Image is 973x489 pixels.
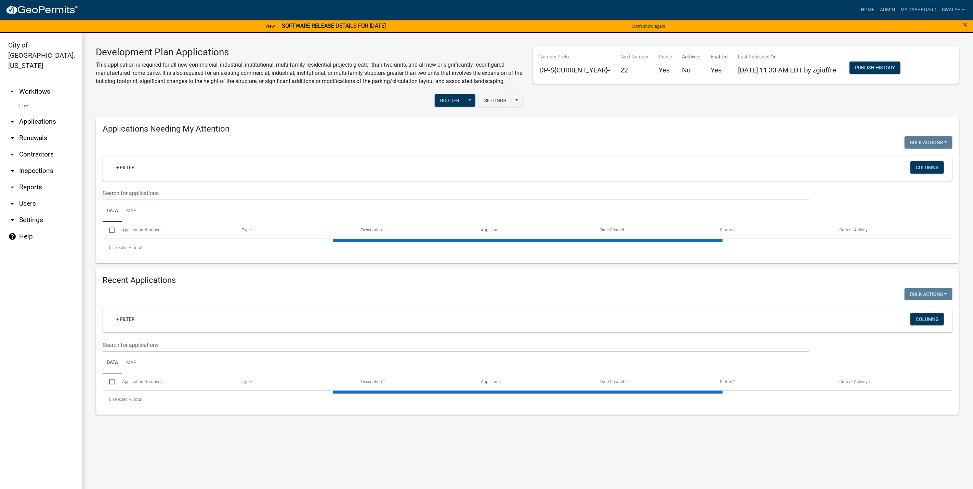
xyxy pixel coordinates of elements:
span: Application Number [122,379,160,384]
i: arrow_drop_down [8,183,16,191]
button: Bulk Actions [905,288,952,300]
div: 0 total [103,391,952,408]
h4: Applications Needing My Attention [103,124,952,134]
datatable-header-cell: Applicant [474,222,594,238]
span: Status [720,379,732,384]
a: Map [122,352,141,374]
span: Date Created [601,228,624,232]
i: arrow_drop_down [8,216,16,224]
span: × [963,20,968,29]
a: Home [858,3,877,16]
button: Publish History [850,62,900,74]
datatable-header-cell: Application Number [116,222,235,238]
h3: Development Plan Applications [96,46,523,58]
datatable-header-cell: Type [235,373,355,390]
a: Map [122,200,141,222]
span: Application Number [122,228,160,232]
p: Number Prefix [540,53,610,60]
datatable-header-cell: Status [713,373,833,390]
p: This application is required for all new commercial, industrial, institutional, multi-family resi... [96,61,523,85]
span: Date Created [601,379,624,384]
datatable-header-cell: Select [103,373,116,390]
input: Search for applications [103,338,809,352]
datatable-header-cell: Applicant [474,373,594,390]
span: Applicant [481,228,499,232]
wm-modal-confirm: Workflow Publish History [850,65,900,71]
i: arrow_drop_down [8,150,16,159]
p: Enabled [711,53,728,60]
button: Settings [479,94,512,107]
datatable-header-cell: Description [355,373,474,390]
span: Current Activity [840,228,868,232]
a: View [263,21,278,32]
a: Data [103,352,122,374]
strong: SOFTWARE RELEASE DETAILS FOR [DATE] [282,23,386,29]
datatable-header-cell: Select [103,222,116,238]
h5: Yes [659,66,672,74]
datatable-header-cell: Date Created [594,373,713,390]
h5: 22 [621,66,649,74]
h5: DP-${CURRENT_YEAR}- [540,66,610,74]
datatable-header-cell: Current Activity [833,373,952,390]
span: Description [361,379,382,384]
button: Builder [435,94,465,107]
div: 0 total [103,239,952,256]
a: Admin [877,3,898,16]
i: arrow_drop_down [8,167,16,175]
p: Public [659,53,672,60]
i: help [8,232,16,241]
i: arrow_drop_down [8,134,16,142]
input: Search for applications [103,186,809,200]
span: Applicant [481,379,499,384]
i: arrow_drop_up [8,87,16,96]
span: Current Activity [840,379,868,384]
button: Bulk Actions [905,136,952,149]
i: arrow_drop_down [8,118,16,126]
h5: Yes [711,66,728,74]
datatable-header-cell: Description [355,222,474,238]
i: arrow_drop_down [8,200,16,208]
p: Archived [682,53,701,60]
span: Status [720,228,732,232]
a: My Dashboard [898,3,939,16]
span: Type [242,228,251,232]
h4: Recent Applications [103,275,952,285]
span: 0 selected / [109,397,130,402]
datatable-header-cell: Status [713,222,833,238]
datatable-header-cell: Date Created [594,222,713,238]
span: 0 selected / [109,245,130,250]
h5: No [682,66,701,74]
p: Next Number [621,53,649,60]
a: swalsh [939,3,968,16]
span: Type [242,379,251,384]
button: Columns [910,313,944,325]
datatable-header-cell: Current Activity [833,222,952,238]
p: Last Published On [738,53,837,60]
datatable-header-cell: Type [235,222,355,238]
a: Data [103,200,122,222]
a: + Filter [111,313,140,325]
button: Close [963,21,968,29]
span: Description [361,228,382,232]
button: Columns [910,161,944,174]
span: [DATE] 11:33 AM EDT by zgiuffre [738,66,837,74]
datatable-header-cell: Application Number [116,373,235,390]
a: + Filter [111,161,140,174]
button: Don't show again [630,21,668,32]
